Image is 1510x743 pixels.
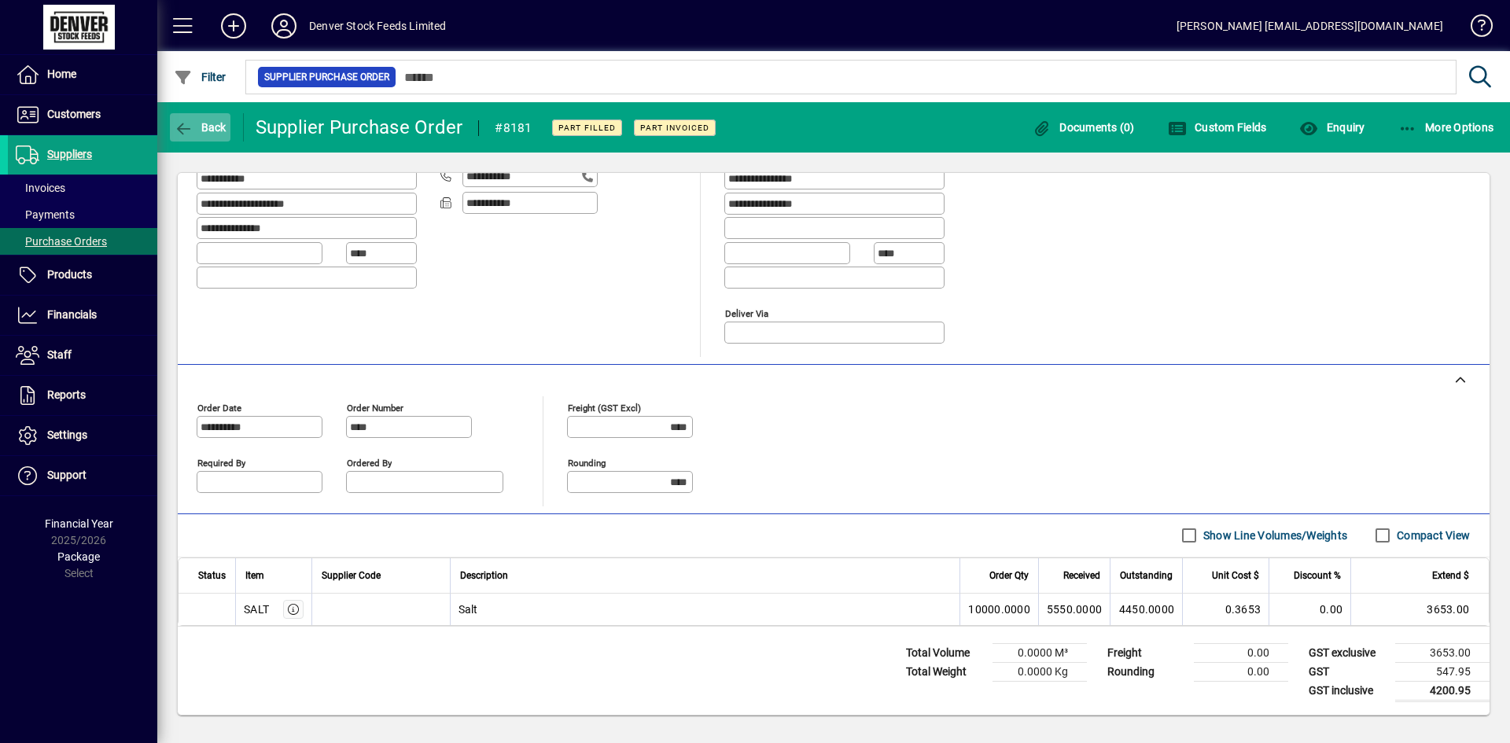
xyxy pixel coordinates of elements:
[47,108,101,120] span: Customers
[495,116,532,141] div: #8181
[1294,567,1341,584] span: Discount %
[1394,113,1498,142] button: More Options
[460,567,508,584] span: Description
[174,121,226,134] span: Back
[47,429,87,441] span: Settings
[1110,594,1182,625] td: 4450.0000
[16,182,65,194] span: Invoices
[8,228,157,255] a: Purchase Orders
[1200,528,1347,543] label: Show Line Volumes/Weights
[1099,643,1194,662] td: Freight
[170,63,230,91] button: Filter
[259,12,309,40] button: Profile
[8,256,157,295] a: Products
[1395,643,1490,662] td: 3653.00
[1395,681,1490,701] td: 4200.95
[993,662,1087,681] td: 0.0000 Kg
[1120,567,1173,584] span: Outstanding
[1301,643,1395,662] td: GST exclusive
[347,402,403,413] mat-label: Order number
[47,268,92,281] span: Products
[1038,594,1110,625] td: 5550.0000
[8,336,157,375] a: Staff
[989,567,1029,584] span: Order Qty
[264,69,389,85] span: Supplier Purchase Order
[8,416,157,455] a: Settings
[1194,662,1288,681] td: 0.00
[725,307,768,318] mat-label: Deliver via
[959,594,1038,625] td: 10000.0000
[57,550,100,563] span: Package
[170,113,230,142] button: Back
[8,55,157,94] a: Home
[16,208,75,221] span: Payments
[245,567,264,584] span: Item
[45,517,113,530] span: Financial Year
[1269,594,1350,625] td: 0.00
[1182,594,1269,625] td: 0.3653
[1398,121,1494,134] span: More Options
[47,388,86,401] span: Reports
[256,115,463,140] div: Supplier Purchase Order
[347,457,392,468] mat-label: Ordered by
[640,123,709,133] span: Part Invoiced
[8,456,157,495] a: Support
[1099,662,1194,681] td: Rounding
[174,71,226,83] span: Filter
[1063,567,1100,584] span: Received
[47,469,87,481] span: Support
[1177,13,1443,39] div: [PERSON_NAME] [EMAIL_ADDRESS][DOMAIN_NAME]
[1164,113,1271,142] button: Custom Fields
[568,457,606,468] mat-label: Rounding
[16,235,107,248] span: Purchase Orders
[1301,681,1395,701] td: GST inclusive
[1301,662,1395,681] td: GST
[244,601,269,617] div: SALT
[1432,567,1469,584] span: Extend $
[1194,643,1288,662] td: 0.00
[47,308,97,321] span: Financials
[993,643,1087,662] td: 0.0000 M³
[197,402,241,413] mat-label: Order date
[197,457,245,468] mat-label: Required by
[1350,594,1489,625] td: 3653.00
[8,296,157,335] a: Financials
[208,12,259,40] button: Add
[1212,567,1259,584] span: Unit Cost $
[558,123,616,133] span: Part Filled
[1295,113,1368,142] button: Enquiry
[898,662,993,681] td: Total Weight
[157,113,244,142] app-page-header-button: Back
[568,402,641,413] mat-label: Freight (GST excl)
[898,643,993,662] td: Total Volume
[1299,121,1365,134] span: Enquiry
[198,567,226,584] span: Status
[8,95,157,134] a: Customers
[47,148,92,160] span: Suppliers
[8,376,157,415] a: Reports
[1033,121,1135,134] span: Documents (0)
[1395,662,1490,681] td: 547.95
[47,68,76,80] span: Home
[322,567,381,584] span: Supplier Code
[8,201,157,228] a: Payments
[309,13,447,39] div: Denver Stock Feeds Limited
[1459,3,1490,54] a: Knowledge Base
[1394,528,1470,543] label: Compact View
[47,348,72,361] span: Staff
[459,601,478,617] span: Salt
[8,175,157,201] a: Invoices
[1029,113,1139,142] button: Documents (0)
[1168,121,1267,134] span: Custom Fields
